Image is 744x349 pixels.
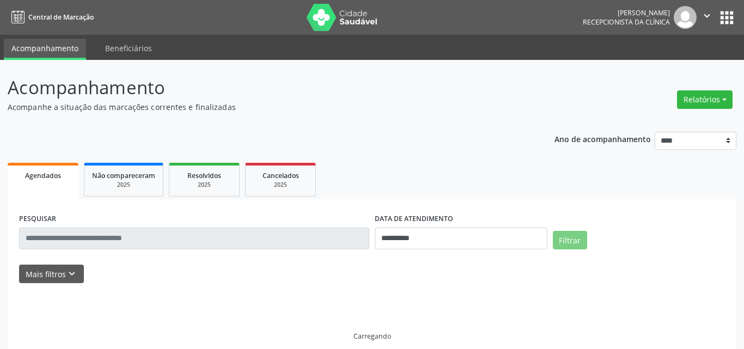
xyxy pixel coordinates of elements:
a: Beneficiários [97,39,160,58]
i:  [701,10,713,22]
p: Ano de acompanhamento [554,132,651,145]
span: Resolvidos [187,171,221,180]
button: apps [717,8,736,27]
label: PESQUISAR [19,211,56,228]
a: Acompanhamento [4,39,86,60]
span: Recepcionista da clínica [583,17,670,27]
span: Agendados [25,171,61,180]
button: Relatórios [677,90,733,109]
button:  [697,6,717,29]
img: img [674,6,697,29]
i: keyboard_arrow_down [66,268,78,280]
div: 2025 [253,181,308,189]
span: Cancelados [263,171,299,180]
a: Central de Marcação [8,8,94,26]
div: 2025 [92,181,155,189]
button: Mais filtroskeyboard_arrow_down [19,265,84,284]
label: DATA DE ATENDIMENTO [375,211,453,228]
span: Central de Marcação [28,13,94,22]
p: Acompanhamento [8,74,518,101]
div: [PERSON_NAME] [583,8,670,17]
button: Filtrar [553,231,587,249]
div: 2025 [177,181,231,189]
div: Carregando [353,332,391,341]
p: Acompanhe a situação das marcações correntes e finalizadas [8,101,518,113]
span: Não compareceram [92,171,155,180]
